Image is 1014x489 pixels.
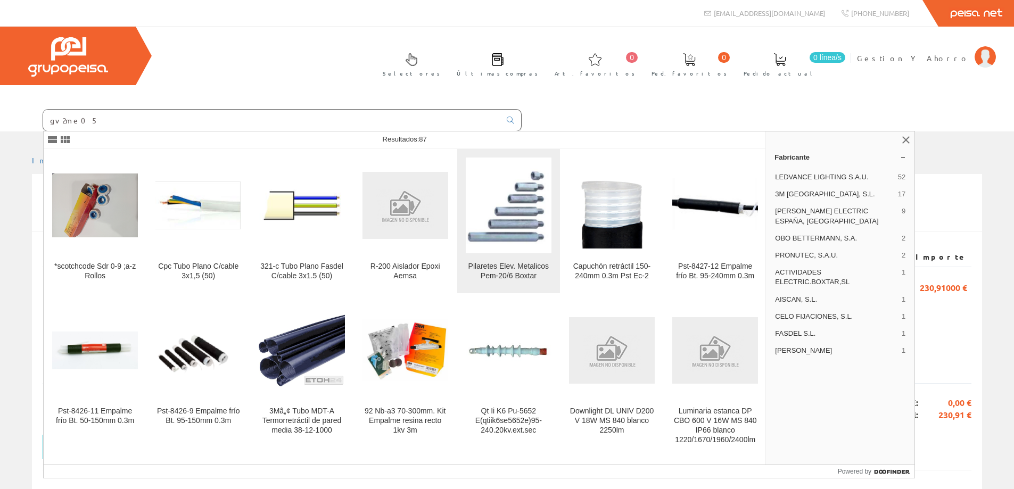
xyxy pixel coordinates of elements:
span: Pedido actual [744,68,816,79]
div: Pst-8427-12 Empalme frío Bt. 95-240mm 0.3m [672,262,758,281]
div: 3Mâ„¢ Tubo MDT-A Termorretráctil de pared media 38-12-1000 [259,407,344,435]
a: Cpc Tubo Plano C/cable 3x1,5 (50) Cpc Tubo Plano C/cable 3x1,5 (50) [147,149,250,293]
img: Capuchón retráctil 150-240mm 0.3m Pst Ec-2 [569,162,655,248]
a: Selectores [372,44,446,83]
img: Cpc Tubo Plano C/cable 3x1,5 (50) [155,181,241,229]
a: Downlight DL UNIV D200 V 18W MS 840 blanco 2250lm Downlight DL UNIV D200 V 18W MS 840 blanco 2250lm [560,294,663,457]
img: Pst-8426-11 Empalme frío Bt. 50-150mm 0.3m [52,331,138,369]
span: 9 [902,206,905,226]
div: Imp. RAEE: Imp. Total: [43,383,971,435]
span: 1 [902,329,905,338]
img: Qt Ii K6 Pu-5652 E(qtiik6se5652e)95-240.20kv.ext.sec [466,340,551,360]
a: 92 Nb-a3 70-300mm. Kit Empalme resina recto 1kv 3m 92 Nb-a3 70-300mm. Kit Empalme resina recto 1k... [354,294,457,457]
span: [EMAIL_ADDRESS][DOMAIN_NAME] [714,9,825,18]
img: Downlight DL UNIV D200 V 18W MS 840 blanco 2250lm [569,317,655,384]
span: ACTIVIDADES ELECTRIC.BOXTAR,SL [775,268,897,287]
a: Últimas compras [446,44,543,83]
img: *scotchcode Sdr 0-9 ;a-z Rollos [52,173,138,238]
span: 87 [419,135,426,143]
span: [PHONE_NUMBER] [851,9,909,18]
span: [PERSON_NAME] ELECTRIC ESPAÑA, [GEOGRAPHIC_DATA] [775,206,897,226]
span: Resultados: [383,135,427,143]
div: Luminaria estanca DP CBO 600 V 16W MS 840 IP66 blanco 1220/1670/1960/2400lm [672,407,758,445]
span: PRONUTEC, S.A.U. [775,251,897,260]
span: 1 [902,295,905,304]
span: 230,91 € [918,409,971,421]
span: Últimas compras [457,68,538,79]
span: Pedido Enviados #71/1060757 Fecha: [DATE] Cliente: 711700 - GESTION Y AHORRO EN [PERSON_NAME] [43,186,399,225]
div: R-200 Aislador Epoxi Aemsa [362,262,448,281]
img: Luminaria estanca DP CBO 600 V 16W MS 840 IP66 blanco 1220/1670/1960/2400lm [672,317,758,384]
div: *scotchcode Sdr 0-9 ;a-z Rollos [52,262,138,281]
div: Pst-8426-11 Empalme frío Bt. 50-150mm 0.3m [52,407,138,426]
a: *scotchcode Sdr 0-9 ;a-z Rollos *scotchcode Sdr 0-9 ;a-z Rollos [44,149,146,293]
span: Powered by [838,467,871,476]
img: Pst-8426-9 Empalme frío Bt. 95-150mm 0.3m [155,318,241,383]
span: AISCAN, S.L. [775,295,897,304]
a: Inicio [32,155,77,165]
span: 0,00 € [918,397,971,409]
input: Buscar ... [43,110,500,131]
span: Gestion Y Ahorro [857,53,969,63]
img: 3Mâ„¢ Tubo MDT-A Termorretráctil de pared media 38-12-1000 [259,314,344,387]
a: Luminaria estanca DP CBO 600 V 16W MS 840 IP66 blanco 1220/1670/1960/2400lm Luminaria estanca DP ... [664,294,766,457]
span: 230,91000 € [920,278,967,296]
span: 0 [718,52,730,63]
span: 0 línea/s [810,52,845,63]
span: 3M [GEOGRAPHIC_DATA], S.L. [775,189,894,199]
span: FASDEL S.L. [775,329,897,338]
a: Pst-8426-9 Empalme frío Bt. 95-150mm 0.3m Pst-8426-9 Empalme frío Bt. 95-150mm 0.3m [147,294,250,457]
span: 17 [898,189,905,199]
div: Pst-8426-9 Empalme frío Bt. 95-150mm 0.3m [155,407,241,426]
img: R-200 Aislador Epoxi Aemsa [362,172,448,239]
img: Grupo Peisa [28,37,108,77]
a: 3Mâ„¢ Tubo MDT-A Termorretráctil de pared media 38-12-1000 3Mâ„¢ Tubo MDT-A Termorretráctil de pa... [250,294,353,457]
a: Fabricante [766,148,914,165]
span: Art. favoritos [555,68,635,79]
div: Downlight DL UNIV D200 V 18W MS 840 blanco 2250lm [569,407,655,435]
div: 321-c Tubo Plano Fasdel C/cable 3x1.5 (50) [259,262,344,281]
span: 2 [902,234,905,243]
a: 321-c Tubo Plano Fasdel C/cable 3x1.5 (50) 321-c Tubo Plano Fasdel C/cable 3x1.5 (50) [250,149,353,293]
div: Pilaretes Elev. Metalicos Pem-20/6 Boxtar [466,262,551,281]
th: Importe [901,247,971,267]
a: Pst-8426-11 Empalme frío Bt. 50-150mm 0.3m Pst-8426-11 Empalme frío Bt. 50-150mm 0.3m [44,294,146,457]
span: 1 [902,268,905,287]
span: Ped. favoritos [652,68,727,79]
span: OBO BETTERMANN, S.A. [775,234,897,243]
span: 1 [902,312,905,321]
img: 92 Nb-a3 70-300mm. Kit Empalme resina recto 1kv 3m [362,307,448,394]
div: 92 Nb-a3 70-300mm. Kit Empalme resina recto 1kv 3m [362,407,448,435]
span: 2 [902,251,905,260]
div: Capuchón retráctil 150-240mm 0.3m Pst Ec-2 [569,262,655,281]
a: R-200 Aislador Epoxi Aemsa R-200 Aislador Epoxi Aemsa [354,149,457,293]
a: Powered by [838,465,915,478]
div: Cpc Tubo Plano C/cable 3x1,5 (50) [155,262,241,281]
a: Capuchón retráctil 150-240mm 0.3m Pst Ec-2 Capuchón retráctil 150-240mm 0.3m Pst Ec-2 [560,149,663,293]
span: 0 [626,52,638,63]
img: Pilaretes Elev. Metalicos Pem-20/6 Boxtar [466,160,551,250]
span: 52 [898,172,905,182]
span: Selectores [383,68,440,79]
a: Gestion Y Ahorro [857,44,996,54]
span: CELO FIJACIONES, S.L. [775,312,897,321]
span: 1 [902,346,905,355]
button: Añadir al pedido actual [43,435,160,459]
span: [PERSON_NAME] [775,346,897,355]
a: Qt Ii K6 Pu-5652 E(qtiik6se5652e)95-240.20kv.ext.sec Qt Ii K6 Pu-5652 E(qtiik6se5652e)95-240.20kv... [457,294,560,457]
img: Pst-8427-12 Empalme frío Bt. 95-240mm 0.3m [672,162,758,248]
a: Pst-8427-12 Empalme frío Bt. 95-240mm 0.3m Pst-8427-12 Empalme frío Bt. 95-240mm 0.3m [664,149,766,293]
div: Qt Ii K6 Pu-5652 E(qtiik6se5652e)95-240.20kv.ext.sec [466,407,551,435]
a: Pilaretes Elev. Metalicos Pem-20/6 Boxtar Pilaretes Elev. Metalicos Pem-20/6 Boxtar [457,149,560,293]
img: 321-c Tubo Plano Fasdel C/cable 3x1.5 (50) [259,179,344,231]
span: LEDVANCE LIGHTING S.A.U. [775,172,894,182]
